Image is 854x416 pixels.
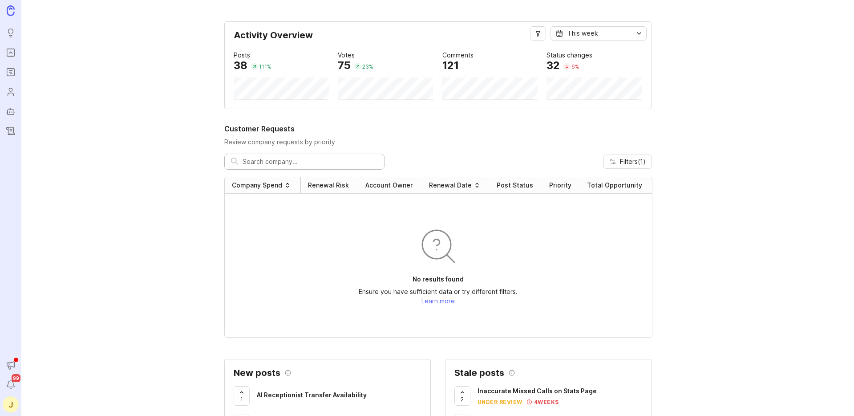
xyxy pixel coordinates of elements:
[3,84,19,100] a: Users
[3,64,19,80] a: Roadmaps
[421,297,455,305] a: Learn more
[478,398,522,406] div: under review
[3,396,19,412] button: J
[587,181,642,190] div: Total Opportunity
[549,181,571,190] div: Priority
[603,155,652,169] button: Filters(1)
[413,275,464,284] p: No results found
[240,396,243,403] span: 1
[442,50,474,60] div: Comments
[12,374,20,382] span: 99
[7,5,15,16] img: Canny Home
[478,386,642,406] a: Inaccurate Missed Calls on Stats Pageunder review4weeks
[338,60,351,71] div: 75
[3,25,19,41] a: Ideas
[417,225,460,268] img: svg+xml;base64,PHN2ZyB3aWR0aD0iOTYiIGhlaWdodD0iOTYiIGZpbGw9Im5vbmUiIHhtbG5zPSJodHRwOi8vd3d3LnczLm...
[567,29,598,38] div: This week
[243,157,378,167] input: Search company...
[638,158,646,165] span: ( 1 )
[461,396,464,403] span: 2
[429,181,472,190] div: Renewal Date
[224,123,652,134] h2: Customer Requests
[224,138,652,147] p: Review company requests by priority
[497,181,533,190] div: Post Status
[234,31,642,47] div: Activity Overview
[532,398,559,406] div: 4 weeks
[454,368,504,377] h2: Stale posts
[338,50,355,60] div: Votes
[546,60,560,71] div: 32
[571,63,579,70] div: 6 %
[362,63,373,70] div: 23 %
[234,50,250,60] div: Posts
[632,30,646,37] svg: toggle icon
[259,63,271,70] div: 111 %
[232,181,282,190] div: Company Spend
[359,287,518,296] p: Ensure you have sufficient data or try different filters.
[527,400,532,404] img: svg+xml;base64,PHN2ZyB3aWR0aD0iMTEiIGhlaWdodD0iMTEiIGZpbGw9Im5vbmUiIHhtbG5zPSJodHRwOi8vd3d3LnczLm...
[308,181,349,190] div: Renewal Risk
[234,60,247,71] div: 38
[454,386,470,406] button: 2
[546,50,592,60] div: Status changes
[257,391,367,399] span: AI Receptionist Transfer Availability
[3,103,19,119] a: Autopilot
[3,357,19,373] button: Announcements
[234,386,250,406] button: 1
[620,157,646,166] span: Filters
[3,45,19,61] a: Portal
[257,390,421,402] a: AI Receptionist Transfer Availability
[478,387,597,395] span: Inaccurate Missed Calls on Stats Page
[3,377,19,393] button: Notifications
[234,368,280,377] h2: New posts
[442,60,459,71] div: 121
[3,123,19,139] a: Changelog
[365,181,413,190] div: Account Owner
